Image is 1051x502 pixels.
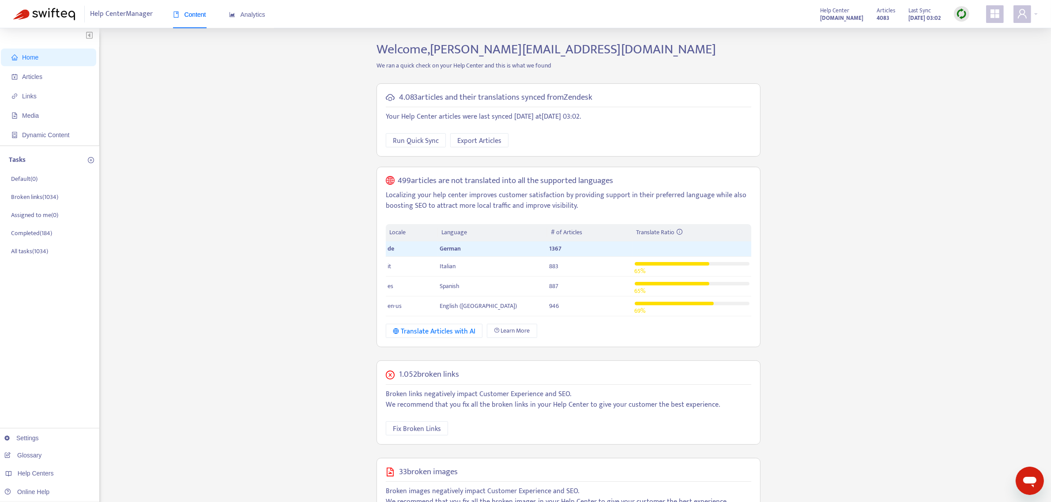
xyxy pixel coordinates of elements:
span: book [173,11,179,18]
a: [DOMAIN_NAME] [820,13,863,23]
th: Locale [386,224,438,241]
span: file-image [11,112,18,119]
button: Translate Articles with AI [386,324,482,338]
span: English ([GEOGRAPHIC_DATA]) [440,301,517,311]
button: Run Quick Sync [386,133,446,147]
p: Tasks [9,155,26,165]
span: it [388,261,391,271]
iframe: Schaltfläche zum Öffnen des Messaging-Fensters [1016,467,1044,495]
h5: 4.083 articles and their translations synced from Zendesk [399,93,592,103]
p: We ran a quick check on your Help Center and this is what we found [370,61,767,70]
span: appstore [990,8,1000,19]
p: Localizing your help center improves customer satisfaction by providing support in their preferre... [386,190,751,211]
p: Broken links ( 1034 ) [11,192,58,202]
p: Assigned to me ( 0 ) [11,210,58,220]
span: Media [22,112,39,119]
p: Completed ( 184 ) [11,229,52,238]
span: global [386,176,395,186]
strong: 4083 [877,13,889,23]
a: Online Help [4,488,49,495]
span: cloud-sync [386,93,395,102]
a: Learn More [487,324,537,338]
p: Your Help Center articles were last synced [DATE] at [DATE] 03:02 . [386,112,751,122]
span: account-book [11,74,18,80]
h5: 499 articles are not translated into all the supported languages [398,176,614,186]
h5: 33 broken images [399,467,458,477]
p: Default ( 0 ) [11,174,38,184]
h5: 1.052 broken links [399,370,459,380]
span: plus-circle [88,157,94,163]
span: Analytics [229,11,265,18]
img: Swifteq [13,8,75,20]
span: Learn More [501,326,530,336]
th: # of Articles [547,224,633,241]
span: 946 [549,301,559,311]
a: Settings [4,435,39,442]
span: 65 % [635,286,646,296]
span: es [388,281,393,291]
p: Broken links negatively impact Customer Experience and SEO. We recommend that you fix all the bro... [386,389,751,410]
span: file-image [386,468,395,476]
span: Help Centers [18,470,54,477]
span: Run Quick Sync [393,135,439,146]
span: Articles [22,73,42,80]
span: Content [173,11,206,18]
strong: [DATE] 03:02 [908,13,941,23]
a: Glossary [4,452,41,459]
span: Spanish [440,281,460,291]
div: Translate Ratio [637,228,748,237]
span: en-us [388,301,402,311]
div: Translate Articles with AI [393,326,475,337]
th: Language [438,224,547,241]
span: container [11,132,18,138]
span: Fix Broken Links [393,423,441,435]
span: area-chart [229,11,235,18]
span: link [11,93,18,99]
span: Help Center [820,6,849,15]
button: Export Articles [450,133,509,147]
span: 887 [549,281,558,291]
span: Export Articles [457,135,501,146]
span: Links [22,93,37,100]
span: home [11,54,18,60]
img: sync.dc5367851b00ba804db3.png [956,8,967,19]
span: de [388,244,394,254]
span: German [440,244,461,254]
button: Fix Broken Links [386,421,448,435]
span: user [1017,8,1028,19]
span: 1367 [549,244,561,254]
p: All tasks ( 1034 ) [11,247,48,256]
span: Help Center Manager [90,6,153,22]
span: Last Sync [908,6,931,15]
span: Articles [877,6,895,15]
span: Welcome, [PERSON_NAME][EMAIL_ADDRESS][DOMAIN_NAME] [377,38,716,60]
span: 65 % [635,266,646,276]
span: 69 % [635,306,646,316]
span: Home [22,54,38,61]
span: Dynamic Content [22,131,69,139]
span: Italian [440,261,456,271]
span: 883 [549,261,558,271]
span: close-circle [386,371,395,379]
